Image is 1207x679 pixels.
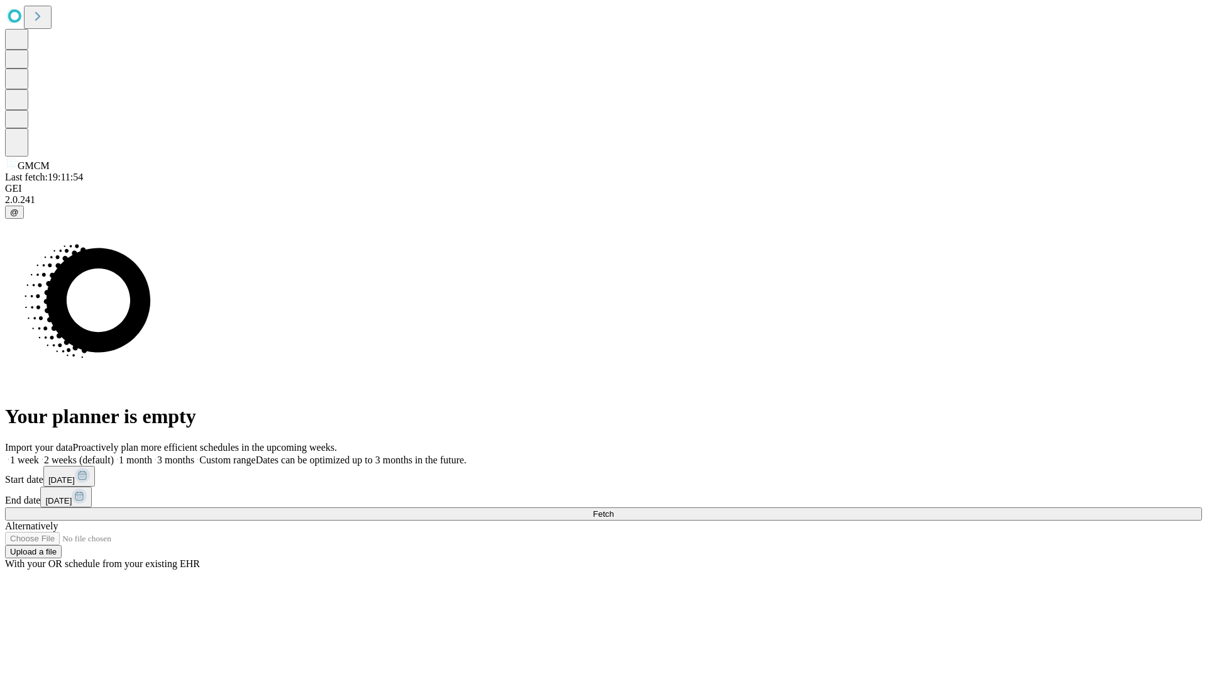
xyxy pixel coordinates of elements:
[5,194,1202,206] div: 2.0.241
[43,466,95,487] button: [DATE]
[40,487,92,507] button: [DATE]
[5,172,83,182] span: Last fetch: 19:11:54
[10,455,39,465] span: 1 week
[5,545,62,558] button: Upload a file
[119,455,152,465] span: 1 month
[199,455,255,465] span: Custom range
[157,455,194,465] span: 3 months
[5,442,73,453] span: Import your data
[5,521,58,531] span: Alternatively
[5,466,1202,487] div: Start date
[73,442,337,453] span: Proactively plan more efficient schedules in the upcoming weeks.
[593,509,614,519] span: Fetch
[18,160,50,171] span: GMCM
[5,487,1202,507] div: End date
[45,496,72,505] span: [DATE]
[44,455,114,465] span: 2 weeks (default)
[5,558,200,569] span: With your OR schedule from your existing EHR
[48,475,75,485] span: [DATE]
[10,207,19,217] span: @
[5,206,24,219] button: @
[5,183,1202,194] div: GEI
[5,507,1202,521] button: Fetch
[5,405,1202,428] h1: Your planner is empty
[256,455,466,465] span: Dates can be optimized up to 3 months in the future.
